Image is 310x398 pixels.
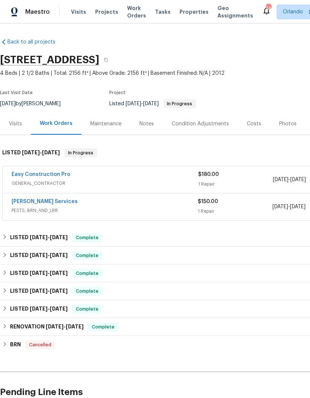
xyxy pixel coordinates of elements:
span: GENERAL_CONTRACTOR [12,180,198,187]
span: [DATE] [30,306,48,311]
h6: LISTED [10,251,68,260]
span: [DATE] [46,324,64,329]
span: [DATE] [66,324,84,329]
div: 24 [266,4,271,12]
span: Project [109,90,126,95]
span: Projects [95,8,118,16]
div: Notes [139,120,154,128]
span: - [30,253,68,258]
div: Maintenance [90,120,122,128]
span: - [30,270,68,276]
span: Complete [89,323,117,331]
span: Listed [109,101,196,106]
a: Easy Construction Pro [12,172,70,177]
span: - [30,306,68,311]
h6: LISTED [10,305,68,314]
span: [DATE] [22,150,40,155]
button: Copy Address [99,53,113,67]
span: Tasks [155,9,171,15]
span: Properties [180,8,209,16]
span: In Progress [65,149,96,157]
a: [PERSON_NAME] Services [12,199,78,204]
span: [DATE] [50,306,68,311]
span: [DATE] [50,253,68,258]
span: [DATE] [30,253,48,258]
span: Maestro [25,8,50,16]
span: PESTS, BRN_AND_LRR [12,207,198,214]
span: Complete [73,288,101,295]
span: Complete [73,270,101,277]
h6: LISTED [2,148,60,157]
div: Costs [247,120,261,128]
span: $150.00 [198,199,218,204]
span: - [126,101,159,106]
span: Complete [73,252,101,259]
span: - [272,203,306,211]
span: - [273,176,306,183]
span: - [30,288,68,293]
div: Photos [279,120,297,128]
span: [DATE] [30,270,48,276]
span: Complete [73,305,101,313]
span: [DATE] [50,235,68,240]
h6: LISTED [10,233,68,242]
span: [DATE] [272,204,288,209]
span: - [22,150,60,155]
h6: LISTED [10,287,68,296]
span: [DATE] [30,235,48,240]
span: [DATE] [273,177,288,182]
span: Visits [71,8,86,16]
span: $180.00 [198,172,219,177]
span: Cancelled [26,341,54,349]
h6: BRN [10,340,21,349]
span: [DATE] [126,101,141,106]
div: Visits [9,120,22,128]
span: In Progress [164,102,195,106]
span: [DATE] [290,204,306,209]
div: 1 Repair [198,208,272,215]
div: 1 Repair [198,180,273,188]
span: [DATE] [290,177,306,182]
div: Work Orders [40,120,72,127]
span: [DATE] [50,288,68,293]
h6: RENOVATION [10,322,84,331]
h6: LISTED [10,269,68,278]
span: - [46,324,84,329]
span: [DATE] [143,101,159,106]
div: Condition Adjustments [172,120,229,128]
span: Geo Assignments [217,4,253,19]
span: Orlando [283,8,303,16]
span: [DATE] [30,288,48,293]
span: - [30,235,68,240]
span: [DATE] [42,150,60,155]
span: Complete [73,234,101,241]
span: [DATE] [50,270,68,276]
span: Work Orders [127,4,146,19]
